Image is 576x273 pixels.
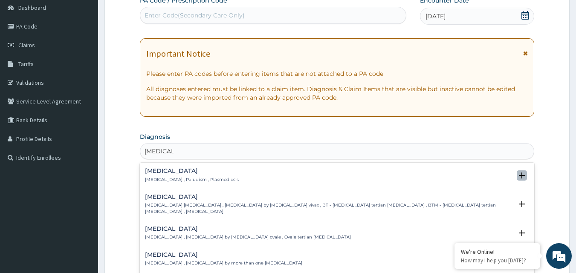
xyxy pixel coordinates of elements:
[146,85,528,102] p: All diagnoses entered must be linked to a claim item. Diagnosis & Claim Items that are visible bu...
[517,199,527,209] i: open select status
[517,228,527,238] i: open select status
[140,4,160,25] div: Minimize live chat window
[461,248,533,256] div: We're Online!
[49,82,118,168] span: We're online!
[145,234,351,240] p: [MEDICAL_DATA] , [MEDICAL_DATA] by [MEDICAL_DATA] ovale , Ovale tertian [MEDICAL_DATA]
[145,252,302,258] h4: [MEDICAL_DATA]
[18,4,46,11] span: Dashboard
[146,49,210,58] h1: Important Notice
[44,48,143,59] div: Chat with us now
[146,69,528,78] p: Please enter PA codes before entering items that are not attached to a PA code
[4,182,162,212] textarea: Type your message and hit 'Enter'
[145,194,513,200] h4: [MEDICAL_DATA]
[140,132,170,141] label: Diagnosis
[18,60,34,68] span: Tariffs
[16,43,35,64] img: d_794563401_company_1708531726252_794563401
[461,257,533,264] p: How may I help you today?
[18,41,35,49] span: Claims
[517,170,527,181] i: open select status
[145,177,239,183] p: [MEDICAL_DATA] , Paludism , Plasmodiosis
[145,260,302,266] p: [MEDICAL_DATA] , [MEDICAL_DATA] by more than one [MEDICAL_DATA]
[425,12,446,20] span: [DATE]
[145,226,351,232] h4: [MEDICAL_DATA]
[145,168,239,174] h4: [MEDICAL_DATA]
[145,202,513,215] p: [MEDICAL_DATA] [MEDICAL_DATA] , [MEDICAL_DATA] by [MEDICAL_DATA] vivax , BT - [MEDICAL_DATA] tert...
[145,11,245,20] div: Enter Code(Secondary Care Only)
